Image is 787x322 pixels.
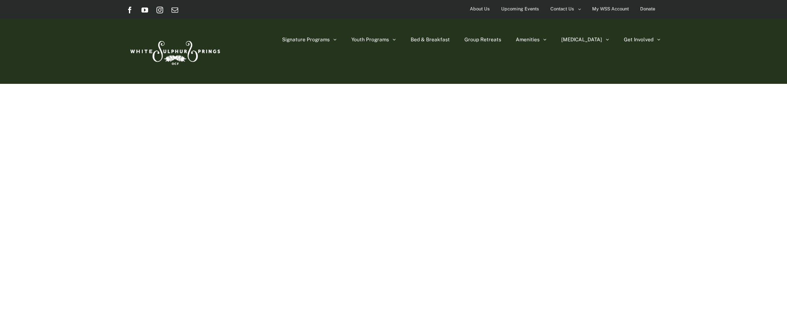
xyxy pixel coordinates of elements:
a: Amenities [516,19,547,60]
a: Facebook [126,7,133,13]
a: Instagram [156,7,163,13]
span: Upcoming Events [501,3,539,15]
span: Donate [640,3,655,15]
a: [MEDICAL_DATA] [561,19,609,60]
span: Signature Programs [282,37,330,42]
a: Bed & Breakfast [411,19,450,60]
img: White Sulphur Springs Logo [126,32,222,71]
span: Amenities [516,37,540,42]
a: Youth Programs [351,19,396,60]
span: Youth Programs [351,37,389,42]
span: Get Involved [624,37,653,42]
span: Contact Us [550,3,574,15]
a: Get Involved [624,19,661,60]
span: About Us [470,3,490,15]
a: Signature Programs [282,19,337,60]
a: Group Retreats [464,19,501,60]
span: Group Retreats [464,37,501,42]
a: Email [172,7,178,13]
nav: Main Menu [282,19,661,60]
span: My WSS Account [592,3,629,15]
span: Bed & Breakfast [411,37,450,42]
a: YouTube [141,7,148,13]
span: [MEDICAL_DATA] [561,37,602,42]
